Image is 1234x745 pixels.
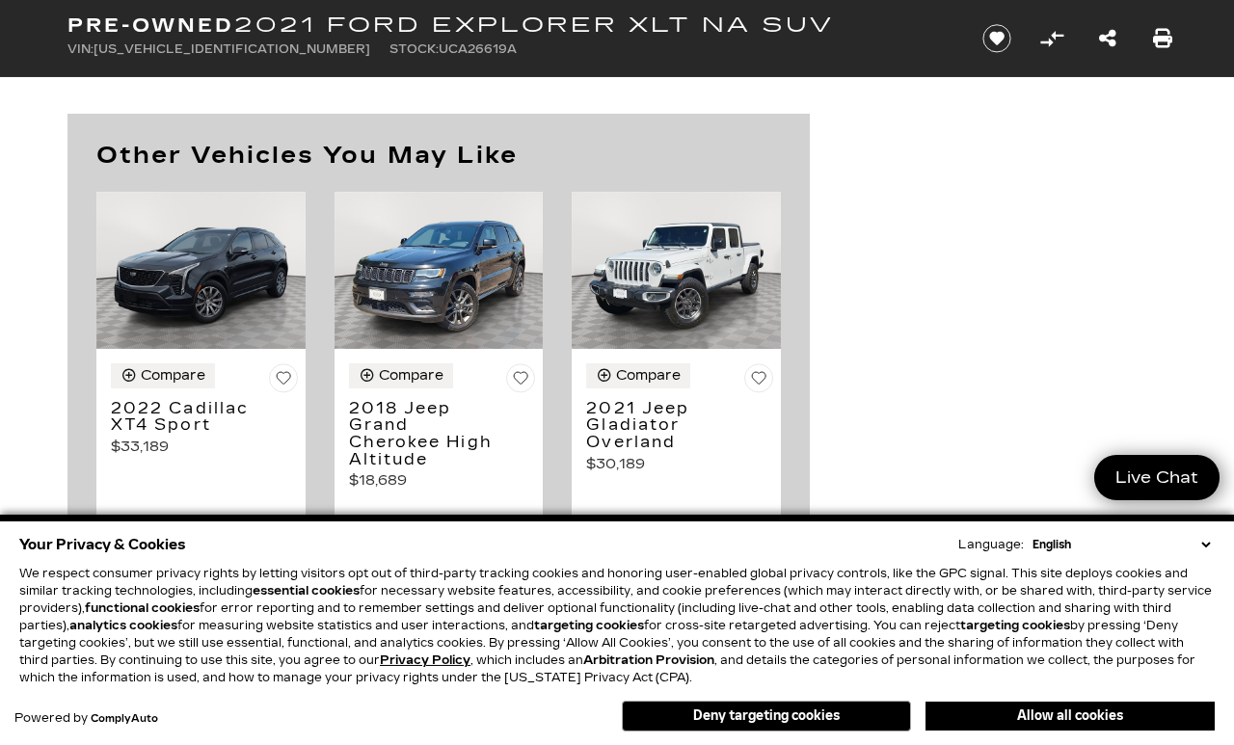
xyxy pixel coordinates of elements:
a: Share this Pre-Owned 2021 Ford Explorer XLT NA SUV [1099,25,1116,52]
img: 2018 Jeep Grand Cherokee High Altitude [335,192,544,349]
h3: 2021 Jeep Gladiator Overland [586,400,736,451]
img: 2021 Jeep Gladiator Overland [572,192,781,349]
button: Compare Vehicle [1037,24,1066,53]
a: 2021 Jeep Gladiator Overland $30,189 [586,400,773,478]
a: Privacy Policy [380,653,470,667]
h1: 2021 Ford Explorer XLT NA SUV [67,14,950,36]
a: 2018 Jeep Grand Cherokee High Altitude $18,689 [349,400,536,494]
strong: targeting cookies [534,619,644,632]
p: $30,189 [586,451,773,478]
div: Powered by [14,712,158,725]
span: Stock: [389,42,439,56]
p: $33,189 [111,434,298,461]
div: Compare [379,367,443,385]
button: Allow all cookies [925,702,1215,731]
a: Print this Pre-Owned 2021 Ford Explorer XLT NA SUV [1153,25,1172,52]
a: Live Chat [1094,455,1220,500]
span: UCA26619A [439,42,517,56]
div: Language: [958,539,1024,550]
button: Save Vehicle [506,363,535,403]
strong: Arbitration Provision [583,653,714,667]
h2: Other Vehicles You May Like [96,143,781,168]
p: We respect consumer privacy rights by letting visitors opt out of third-party tracking cookies an... [19,565,1215,686]
a: 2022 Cadillac XT4 Sport $33,189 [111,400,298,461]
h3: 2022 Cadillac XT4 Sport [111,400,260,434]
select: Language Select [1028,536,1215,553]
strong: Pre-Owned [67,13,234,37]
p: $18,689 [349,467,536,494]
img: 2022 Cadillac XT4 Sport [96,192,306,349]
button: Compare Vehicle [111,363,215,388]
strong: essential cookies [253,584,360,598]
span: Your Privacy & Cookies [19,531,186,558]
button: Deny targeting cookies [622,701,911,732]
button: Save Vehicle [269,363,298,403]
a: ComplyAuto [91,713,158,725]
strong: targeting cookies [960,619,1070,632]
h3: 2018 Jeep Grand Cherokee High Altitude [349,400,498,467]
span: VIN: [67,42,94,56]
div: Compare [616,367,681,385]
button: Compare Vehicle [586,363,690,388]
button: Save Vehicle [744,363,773,403]
button: Compare Vehicle [349,363,453,388]
strong: analytics cookies [69,619,177,632]
button: Save vehicle [976,23,1018,54]
span: Live Chat [1106,466,1208,489]
div: Compare [141,367,205,385]
strong: functional cookies [85,601,200,615]
span: [US_VEHICLE_IDENTIFICATION_NUMBER] [94,42,370,56]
